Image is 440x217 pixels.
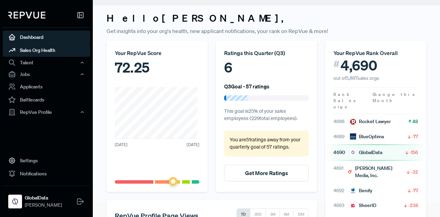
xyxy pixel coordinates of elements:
h3: Hello [PERSON_NAME] , [107,12,426,24]
span: 4688 [333,118,350,125]
div: Your RepVue Score [115,49,199,57]
img: BlueOptima [350,133,356,140]
div: Ratings this Quarter ( Q3 ) [224,49,309,57]
strong: GlobalData [25,194,62,202]
span: [DATE] [115,142,128,148]
img: Benify [350,187,356,194]
span: 4692 [333,187,350,194]
img: SheerID [350,203,356,209]
div: 72.25 [115,57,199,78]
div: Benify [350,187,372,194]
img: Rocket Lawyer [350,119,356,125]
span: -32 [411,169,418,175]
span: -77 [412,187,418,194]
a: GlobalDataGlobalData[PERSON_NAME] [3,186,90,211]
div: Rocket Lawyer [350,118,391,125]
span: 4689 [333,133,350,140]
span: [PERSON_NAME] [25,202,62,209]
a: Notifications [3,167,90,180]
span: 4693 [333,202,350,209]
p: This goal is 25 % of your sales employees ( 229 total employees). [224,108,309,122]
button: RepVue Profile [3,106,90,118]
span: 4,690 [341,57,377,74]
span: Rank [333,91,350,98]
img: GlobalData [350,149,356,155]
span: Your RepVue Rank Overall [333,50,398,56]
span: -238 [408,202,418,209]
div: 6 [224,57,309,78]
div: [PERSON_NAME] Media, Inc. [347,165,406,179]
span: out of 5,897 sales orgs [333,75,379,81]
span: 48 [412,118,418,125]
p: Get insights into your org's health, new applicant notifications, your rank on RepVue & more! [107,27,426,35]
a: Sales Org Health [3,44,90,57]
p: You are 51 ratings away from your quarterly goal of 57 ratings . [230,136,303,151]
span: 4691 [333,165,347,179]
button: Get More Ratings [224,165,309,181]
img: RepVue [8,12,45,19]
div: GlobalData [350,149,382,156]
span: Change this Month [373,91,416,104]
a: Applicants [3,80,90,93]
button: Talent [3,57,90,68]
span: -77 [412,133,418,140]
button: Jobs [3,68,90,80]
span: -156 [409,149,418,156]
div: SheerID [350,202,376,209]
img: O'Reilly Media, Inc. [347,169,352,175]
span: Sales orgs [333,98,357,110]
a: Settings [3,154,90,167]
span: [DATE] [187,142,199,148]
a: Dashboard [3,31,90,44]
span: 4690 [333,149,350,156]
div: BlueOptima [350,133,384,140]
span: # [333,57,340,71]
h6: Q3 Goal - 57 ratings [224,83,269,89]
img: GlobalData [10,196,21,207]
a: Battlecards [3,93,90,106]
